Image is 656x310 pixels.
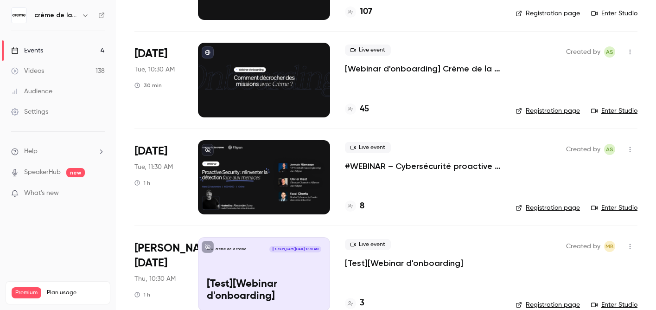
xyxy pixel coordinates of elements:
[11,107,48,116] div: Settings
[591,300,637,310] a: Enter Studio
[566,144,600,155] span: Created by
[360,103,369,116] h4: 45
[345,142,391,153] span: Live event
[605,241,614,252] span: mb
[134,241,219,271] span: [PERSON_NAME][DATE]
[604,46,615,58] span: Alexandre Sutra
[516,106,580,116] a: Registration page
[516,300,580,310] a: Registration page
[12,287,41,298] span: Premium
[11,66,44,76] div: Videos
[24,147,38,156] span: Help
[216,247,247,252] p: crème de la crème
[47,289,104,297] span: Plan usage
[134,43,183,117] div: Sep 23 Tue, 10:30 AM (Europe/Madrid)
[134,179,150,187] div: 1 h
[360,200,364,213] h4: 8
[94,189,105,198] iframe: Noticeable Trigger
[345,200,364,213] a: 8
[345,103,369,116] a: 45
[566,46,600,58] span: Created by
[516,9,580,18] a: Registration page
[606,46,613,58] span: AS
[269,246,321,252] span: [PERSON_NAME][DATE] 10:30 AM
[345,297,364,310] a: 3
[360,297,364,310] h4: 3
[345,258,463,269] a: [Test][Webinar d'onboarding]
[134,140,183,214] div: Sep 23 Tue, 11:30 AM (Europe/Paris)
[345,239,391,250] span: Live event
[24,168,61,177] a: SpeakerHub
[345,6,372,18] a: 107
[134,65,175,74] span: Tue, 10:30 AM
[345,63,501,74] a: [Webinar d'onboarding] Crème de la Crème : [PERSON_NAME] & Q&A par [PERSON_NAME]
[591,9,637,18] a: Enter Studio
[606,144,613,155] span: AS
[516,203,580,213] a: Registration page
[134,82,162,89] div: 30 min
[345,45,391,56] span: Live event
[134,274,176,284] span: Thu, 10:30 AM
[11,46,43,55] div: Events
[34,11,78,20] h6: crème de la crème
[11,147,105,156] li: help-dropdown-opener
[134,291,150,298] div: 1 h
[12,8,26,23] img: crème de la crème
[207,278,321,303] p: [Test][Webinar d'onboarding]
[604,241,615,252] span: melanie b
[11,87,52,96] div: Audience
[134,144,167,159] span: [DATE]
[591,203,637,213] a: Enter Studio
[360,6,372,18] h4: 107
[66,168,85,177] span: new
[134,46,167,61] span: [DATE]
[345,161,501,172] a: #WEBINAR – Cybersécurité proactive : une nouvelle ère pour la détection des menaces avec [PERSON_...
[24,188,59,198] span: What's new
[134,162,173,172] span: Tue, 11:30 AM
[604,144,615,155] span: Alexandre Sutra
[591,106,637,116] a: Enter Studio
[566,241,600,252] span: Created by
